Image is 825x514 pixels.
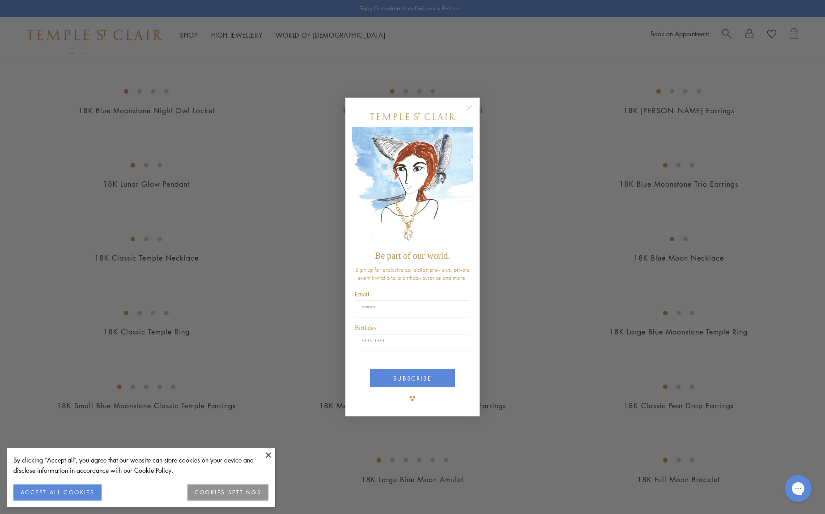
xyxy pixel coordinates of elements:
[355,300,470,317] input: Email
[468,107,479,118] button: Close dialog
[404,390,421,407] img: TSC
[354,291,369,298] span: Email
[355,325,377,331] span: Birthday
[13,455,268,475] div: By clicking “Accept all”, you agree that our website can store cookies on your device and disclos...
[352,127,473,246] img: c4a9eb12-d91a-4d4a-8ee0-386386f4f338.jpeg
[375,251,450,261] span: Be part of our world.
[370,113,455,120] img: Temple St. Clair
[355,266,470,282] span: Sign up for exclusive collection previews, private event invitations, a birthday surprise and more.
[780,472,816,505] iframe: Gorgias live chat messenger
[13,484,102,501] button: ACCEPT ALL COOKIES
[370,369,455,387] button: SUBSCRIBE
[187,484,268,501] button: COOKIES SETTINGS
